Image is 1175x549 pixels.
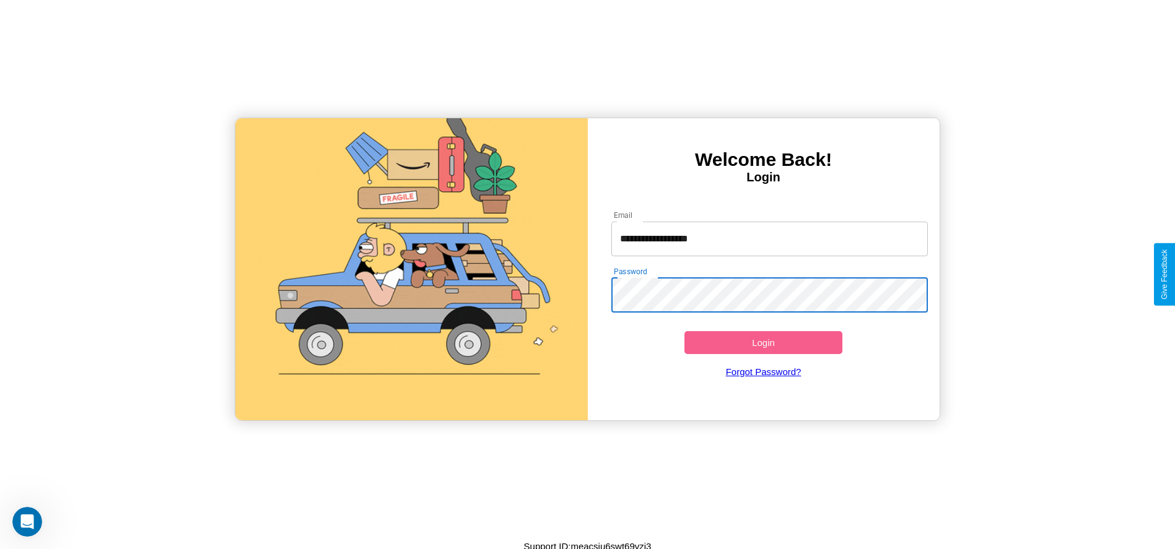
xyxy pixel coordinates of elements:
a: Forgot Password? [605,354,922,389]
iframe: Intercom live chat [12,507,42,537]
h3: Welcome Back! [588,149,940,170]
button: Login [684,331,843,354]
label: Password [614,266,647,277]
h4: Login [588,170,940,184]
label: Email [614,210,633,220]
div: Give Feedback [1160,249,1169,300]
img: gif [235,118,587,420]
